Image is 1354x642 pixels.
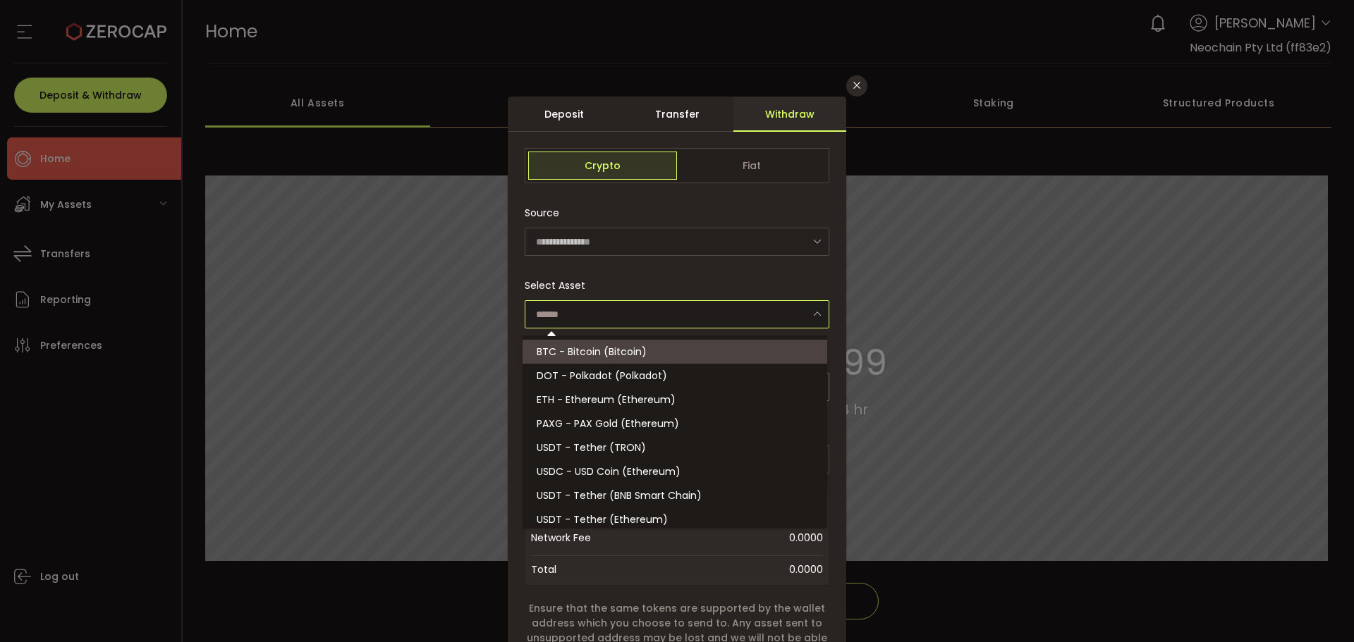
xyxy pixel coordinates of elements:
[789,560,823,579] span: 0.0000
[537,512,668,526] span: USDT - Tether (Ethereum)
[537,369,667,383] span: DOT - Polkadot (Polkadot)
[537,393,676,407] span: ETH - Ethereum (Ethereum)
[621,97,733,132] div: Transfer
[537,464,681,479] span: USDC - USD Coin (Ethereum)
[846,75,867,97] button: Close
[531,524,644,552] span: Network Fee
[677,152,826,180] span: Fiat
[733,97,846,132] div: Withdraw
[525,278,594,292] label: Select Asset
[537,488,702,502] span: USDT - Tether (BNB Smart Chain)
[525,199,559,227] span: Source
[644,524,823,552] span: 0.0000
[508,97,621,132] div: Deposit
[1283,574,1354,642] iframe: Chat Widget
[537,416,679,431] span: PAXG - PAX Gold (Ethereum)
[528,152,677,180] span: Crypto
[537,345,647,359] span: BTC - Bitcoin (Bitcoin)
[537,440,646,455] span: USDT - Tether (TRON)
[531,560,556,579] span: Total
